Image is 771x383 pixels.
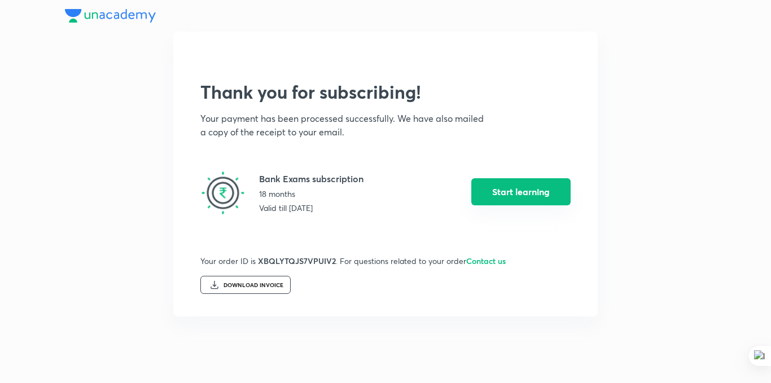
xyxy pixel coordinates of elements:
[259,188,440,200] p: 18 months
[259,172,440,186] h5: Bank Exams subscription
[224,282,283,289] div: DOWNLOAD INVOICE
[466,256,506,266] h6: Contact us
[210,280,219,289] img: Download Invoice
[200,170,246,215] img: goal
[471,178,571,205] button: Start learning
[258,256,336,266] h6: XBQLYTQJS7VPUIV2
[466,254,506,266] a: Contact us
[259,202,440,214] p: Valid till [DATE]
[200,256,258,266] p: Your order ID is
[336,256,466,266] p: . For questions related to your order
[200,112,489,139] p: Your payment has been processed successfully. We have also mailed a copy of the receipt to your e...
[200,81,571,103] h2: Thank you for subscribing!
